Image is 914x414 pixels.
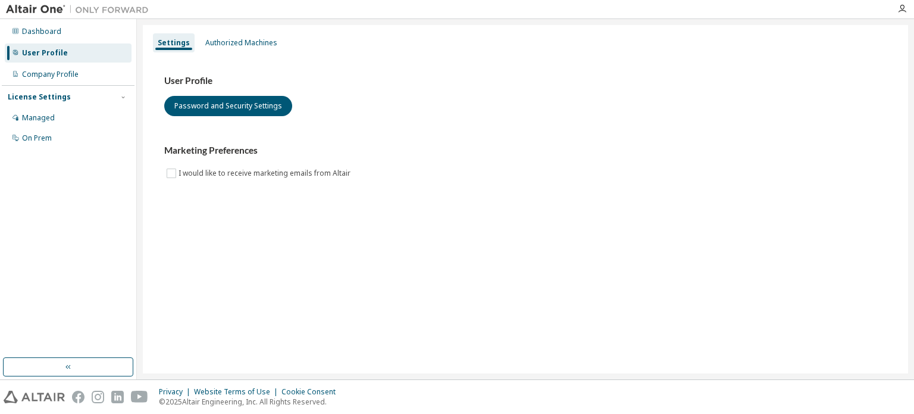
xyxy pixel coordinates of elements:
[22,113,55,123] div: Managed
[164,96,292,116] button: Password and Security Settings
[159,387,194,397] div: Privacy
[164,145,887,157] h3: Marketing Preferences
[8,92,71,102] div: License Settings
[205,38,277,48] div: Authorized Machines
[22,70,79,79] div: Company Profile
[179,166,353,180] label: I would like to receive marketing emails from Altair
[6,4,155,15] img: Altair One
[194,387,281,397] div: Website Terms of Use
[159,397,343,407] p: © 2025 Altair Engineering, Inc. All Rights Reserved.
[72,391,84,403] img: facebook.svg
[22,27,61,36] div: Dashboard
[4,391,65,403] img: altair_logo.svg
[22,133,52,143] div: On Prem
[92,391,104,403] img: instagram.svg
[22,48,68,58] div: User Profile
[131,391,148,403] img: youtube.svg
[111,391,124,403] img: linkedin.svg
[158,38,190,48] div: Settings
[164,75,887,87] h3: User Profile
[281,387,343,397] div: Cookie Consent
